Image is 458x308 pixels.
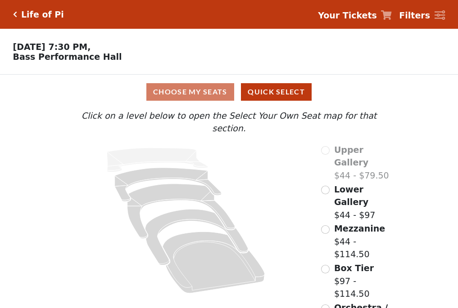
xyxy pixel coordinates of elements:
strong: Your Tickets [318,10,377,20]
a: Click here to go back to filters [13,11,17,18]
a: Filters [399,9,445,22]
label: $44 - $97 [334,183,395,222]
a: Your Tickets [318,9,392,22]
p: Click on a level below to open the Select Your Own Seat map for that section. [63,109,394,135]
span: Lower Gallery [334,184,368,207]
strong: Filters [399,10,430,20]
path: Orchestra / Parterre Circle - Seats Available: 28 [163,232,265,293]
path: Upper Gallery - Seats Available: 0 [107,148,208,172]
h5: Life of Pi [21,9,64,20]
span: Upper Gallery [334,145,368,168]
label: $97 - $114.50 [334,262,395,300]
span: Mezzanine [334,223,385,233]
label: $44 - $79.50 [334,143,395,182]
label: $44 - $114.50 [334,222,395,261]
span: Box Tier [334,263,374,273]
button: Quick Select [241,83,312,101]
path: Lower Gallery - Seats Available: 170 [115,168,222,201]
